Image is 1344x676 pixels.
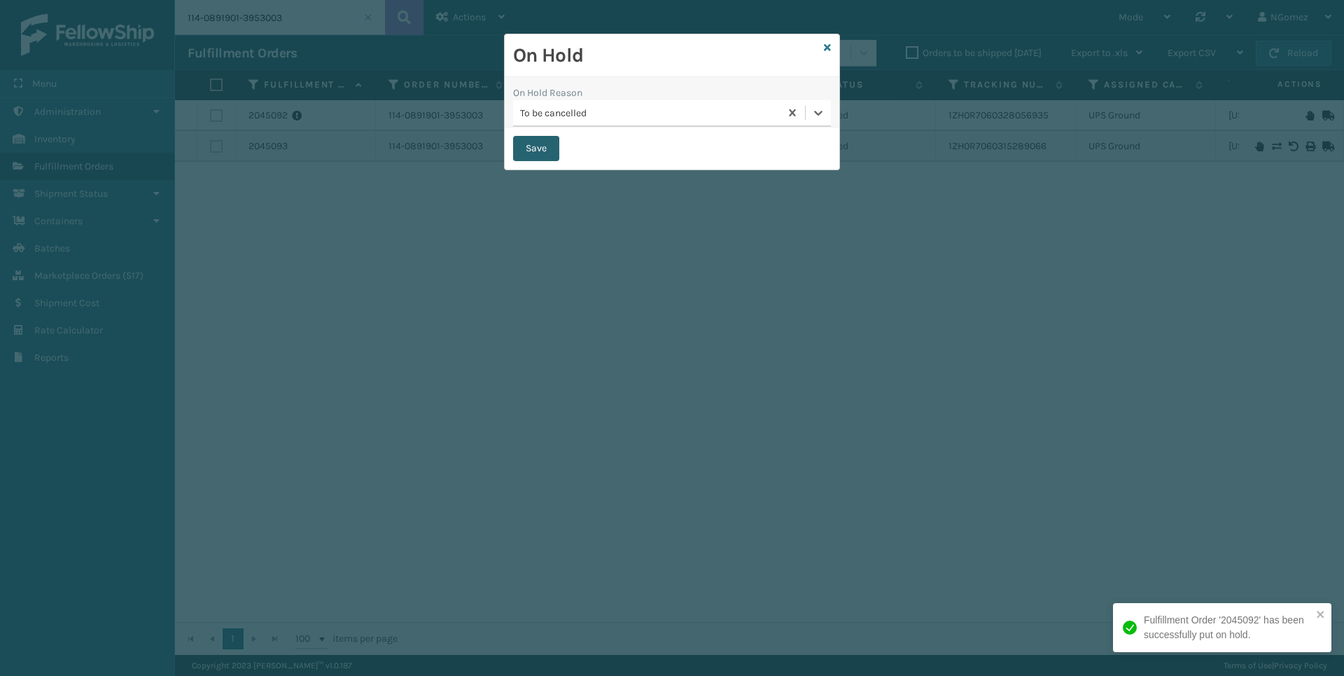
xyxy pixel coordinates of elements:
button: close [1316,609,1326,622]
div: To be cancelled [520,106,781,120]
h2: On Hold [513,43,818,68]
div: Fulfillment Order '2045092' has been successfully put on hold. [1144,613,1312,642]
label: On Hold Reason [513,85,582,100]
button: Save [513,136,559,161]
